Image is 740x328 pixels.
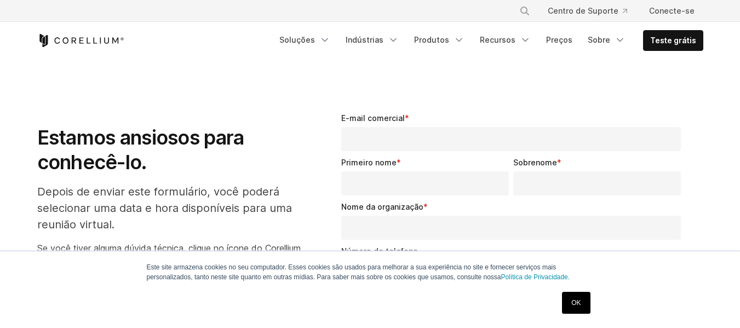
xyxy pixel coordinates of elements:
button: Procurar [515,1,535,21]
font: Nome da organização [341,202,423,211]
font: Teste grátis [650,36,696,45]
font: Se você tiver alguma dúvida técnica, clique no ícone do Corellium no canto inferior direito para ... [37,243,301,280]
a: Política de Privacidade. [501,273,570,281]
font: Número de telefone [341,246,418,256]
font: OK [571,299,581,307]
font: E-mail comercial [341,113,405,123]
font: Sobrenome [513,158,557,167]
font: Produtos [414,35,449,44]
font: Sobre [588,35,610,44]
a: Página inicial do Corellium [37,34,124,47]
font: Depois de enviar este formulário, você poderá selecionar uma data e hora disponíveis para uma reu... [37,185,292,231]
font: Indústrias [346,35,383,44]
font: Conecte-se [649,6,695,15]
font: Estamos ansiosos para conhecê-lo. [37,125,244,174]
font: Soluções [279,35,315,44]
font: Preços [546,35,572,44]
div: Menu de navegação [506,1,703,21]
div: Menu de navegação [273,30,703,51]
font: Recursos [480,35,515,44]
a: OK [562,292,590,314]
font: Centro de Suporte [548,6,618,15]
font: Este site armazena cookies no seu computador. Esses cookies são usados ​​para melhorar a sua expe... [147,263,557,281]
font: Primeiro nome [341,158,397,167]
